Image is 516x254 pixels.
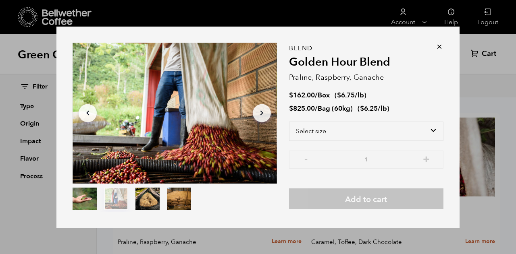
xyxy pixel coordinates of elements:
button: - [301,155,311,163]
p: Praline, Raspberry, Ganache [289,72,443,83]
span: Bag (60kg) [318,104,353,113]
span: $ [337,91,341,100]
span: $ [289,91,293,100]
bdi: 6.75 [337,91,355,100]
button: + [421,155,431,163]
span: /lb [355,91,364,100]
span: /lb [378,104,387,113]
span: $ [289,104,293,113]
span: $ [360,104,364,113]
span: / [315,91,318,100]
bdi: 6.25 [360,104,378,113]
bdi: 162.00 [289,91,315,100]
span: Box [318,91,330,100]
span: / [315,104,318,113]
bdi: 825.00 [289,104,315,113]
h2: Golden Hour Blend [289,56,443,69]
button: Add to cart [289,188,443,209]
span: ( ) [358,104,389,113]
span: ( ) [335,91,366,100]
